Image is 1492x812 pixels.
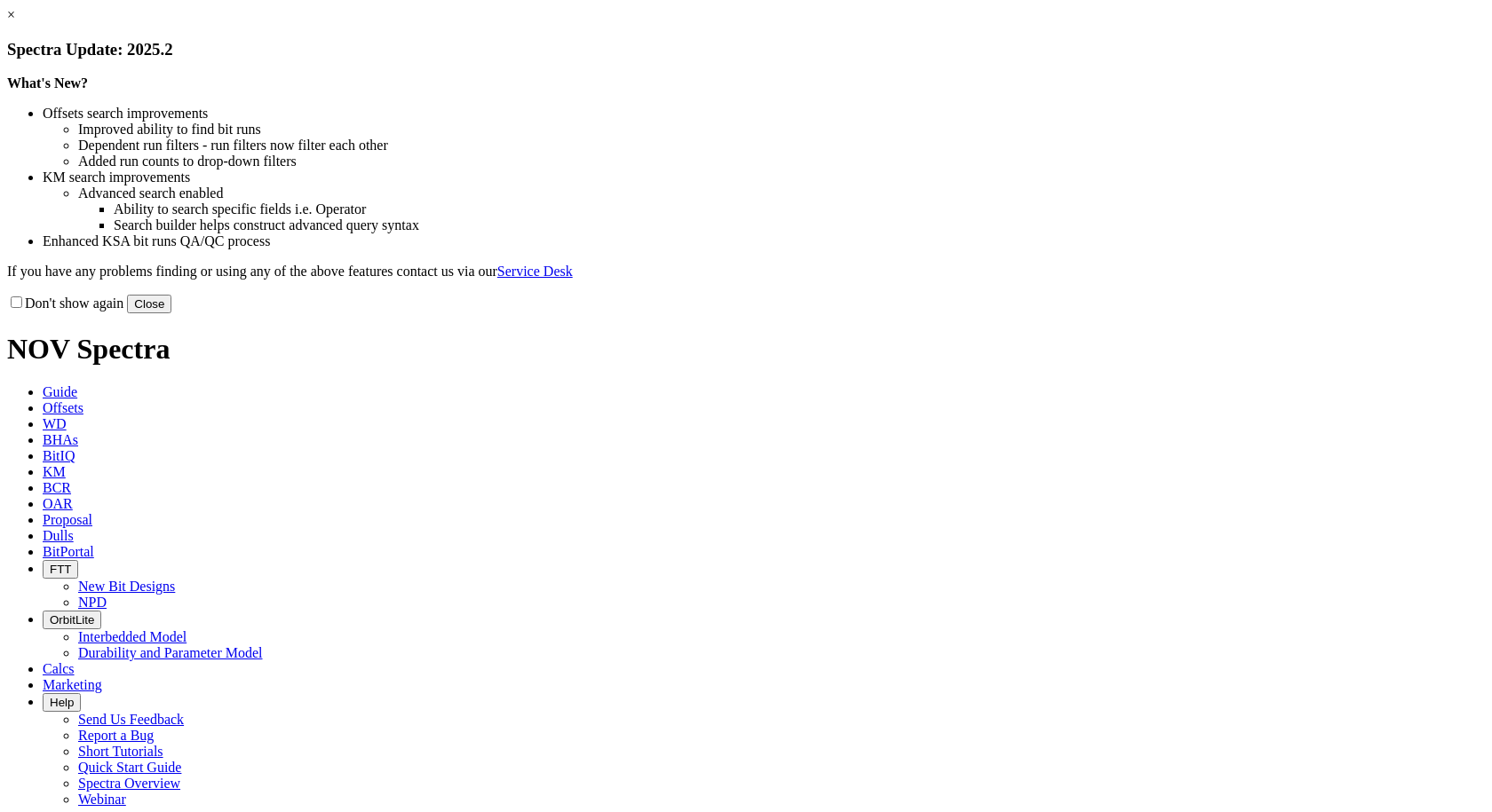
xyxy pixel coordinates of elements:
span: Offsets [43,400,83,415]
li: Offsets search improvements [43,106,1485,122]
span: Proposal [43,512,92,527]
a: Quick Start Guide [78,760,181,775]
span: Calcs [43,661,75,676]
a: Send Us Feedback [78,712,184,727]
a: NPD [78,595,107,610]
a: Durability and Parameter Model [78,645,263,660]
button: Close [127,295,171,313]
a: Service Desk [497,264,573,279]
li: Enhanced KSA bit runs QA/QC process [43,233,1485,249]
h1: NOV Spectra [7,333,1485,366]
li: Ability to search specific fields i.e. Operator [114,201,1485,217]
span: FTT [50,563,71,576]
a: Report a Bug [78,728,154,743]
li: KM search improvements [43,169,1485,185]
a: × [7,7,15,22]
span: OAR [43,496,73,511]
span: KM [43,464,66,479]
li: Added run counts to drop-down filters [78,154,1485,169]
a: New Bit Designs [78,579,175,594]
a: Spectra Overview [78,776,180,791]
span: WD [43,416,67,431]
input: Don't show again [11,296,22,308]
li: Advanced search enabled [78,185,1485,201]
span: BitPortal [43,544,94,559]
span: BCR [43,480,71,495]
li: Dependent run filters - run filters now filter each other [78,138,1485,154]
strong: What's New? [7,75,88,91]
span: BitIQ [43,448,75,463]
a: Interbedded Model [78,629,186,644]
a: Webinar [78,792,126,807]
a: Short Tutorials [78,744,163,759]
span: Dulls [43,528,74,543]
h3: Spectra Update: 2025.2 [7,40,1485,59]
li: Search builder helps construct advanced query syntax [114,217,1485,233]
span: Marketing [43,677,102,692]
p: If you have any problems finding or using any of the above features contact us via our [7,264,1485,280]
li: Improved ability to find bit runs [78,122,1485,138]
label: Don't show again [7,296,123,311]
span: Guide [43,384,77,399]
span: OrbitLite [50,613,94,627]
span: BHAs [43,432,78,447]
span: Help [50,696,74,709]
